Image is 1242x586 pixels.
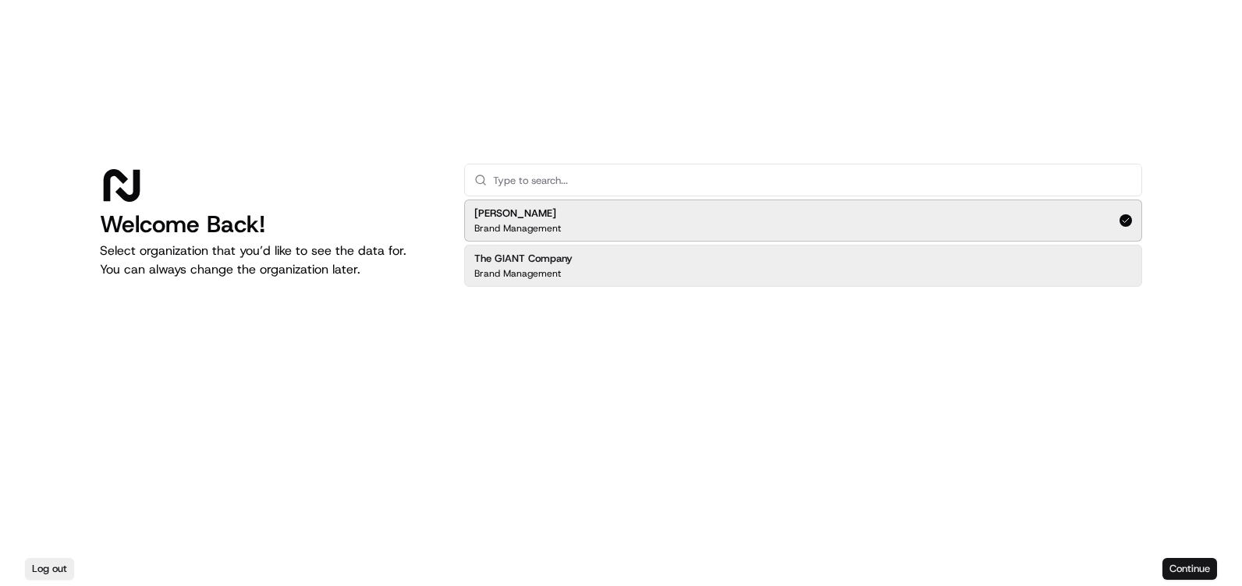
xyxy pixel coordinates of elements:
h2: The GIANT Company [474,252,573,266]
p: Brand Management [474,267,561,280]
button: Log out [25,558,74,580]
input: Type to search... [493,164,1132,196]
h2: [PERSON_NAME] [474,207,561,221]
p: Brand Management [474,222,561,235]
div: Suggestions [464,196,1142,290]
p: Select organization that you’d like to see the data for. You can always change the organization l... [100,242,439,279]
h1: Welcome Back! [100,210,439,238]
button: Continue [1162,558,1217,580]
